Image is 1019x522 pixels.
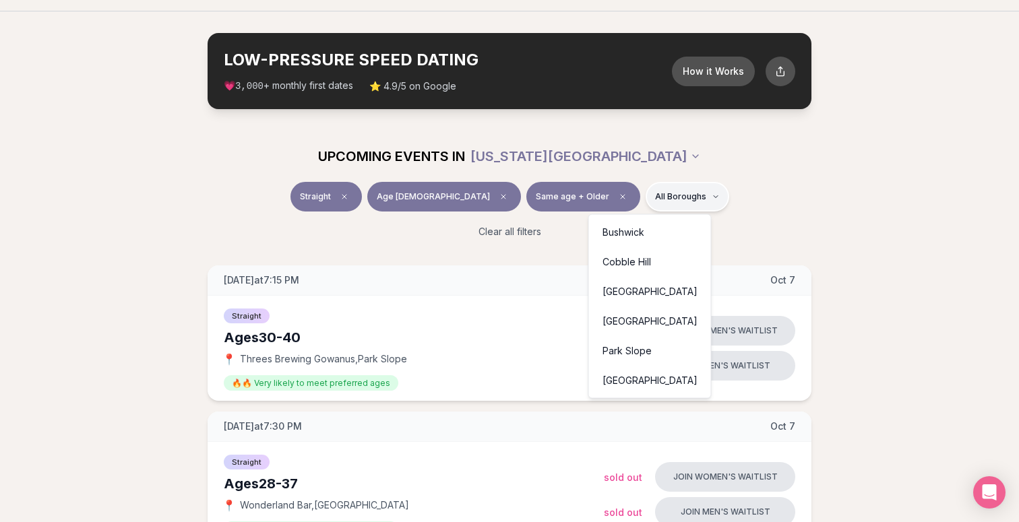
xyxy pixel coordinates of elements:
[592,247,708,277] div: Cobble Hill
[592,336,708,366] div: Park Slope
[592,277,708,306] div: [GEOGRAPHIC_DATA]
[592,306,708,336] div: [GEOGRAPHIC_DATA]
[592,366,708,395] div: [GEOGRAPHIC_DATA]
[592,218,708,247] div: Bushwick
